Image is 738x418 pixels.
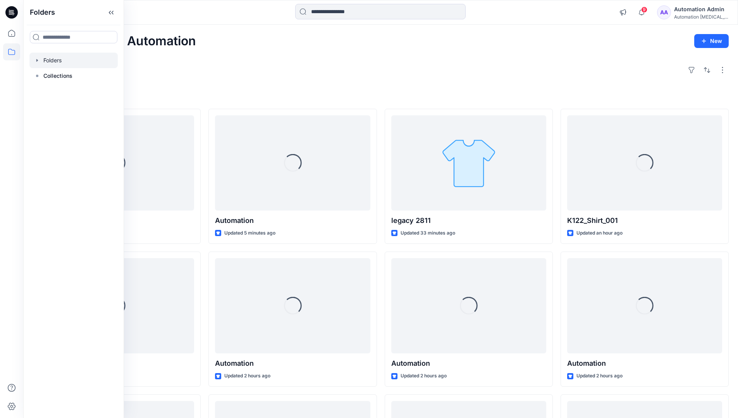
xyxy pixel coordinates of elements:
[567,358,722,369] p: Automation
[391,215,546,226] p: legacy 2811
[33,92,729,101] h4: Styles
[694,34,729,48] button: New
[567,215,722,226] p: K122_Shirt_001
[391,358,546,369] p: Automation
[576,372,623,380] p: Updated 2 hours ago
[657,5,671,19] div: AA
[674,14,728,20] div: Automation [MEDICAL_DATA]...
[224,372,270,380] p: Updated 2 hours ago
[576,229,623,237] p: Updated an hour ago
[224,229,275,237] p: Updated 5 minutes ago
[391,115,546,211] a: legacy 2811
[215,215,370,226] p: Automation
[401,372,447,380] p: Updated 2 hours ago
[401,229,455,237] p: Updated 33 minutes ago
[674,5,728,14] div: Automation Admin
[215,358,370,369] p: Automation
[641,7,647,13] span: 9
[43,71,72,81] p: Collections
